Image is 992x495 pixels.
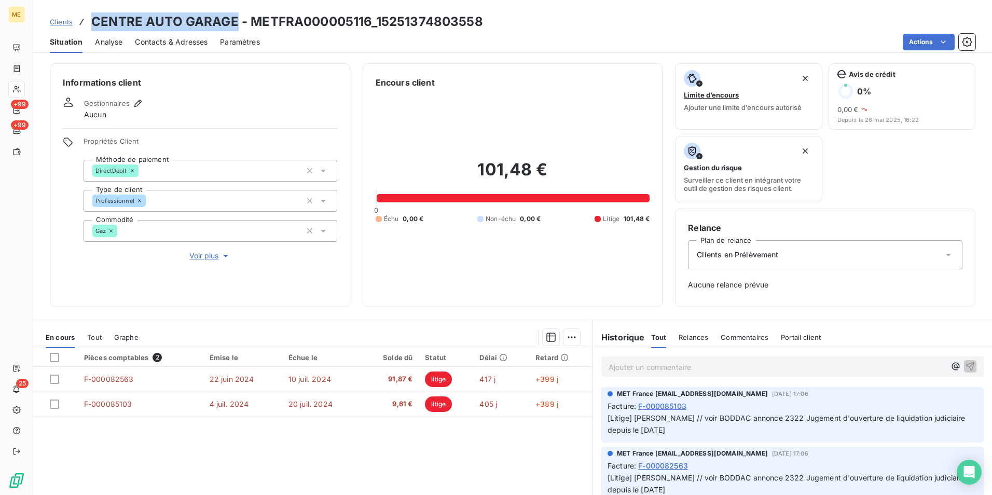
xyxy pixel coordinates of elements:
div: Solde dû [367,353,413,362]
span: [Litige] [PERSON_NAME] // voir BODDAC annonce 2322 Jugement d'ouverture de liquidation judiciaire... [608,414,968,434]
span: Tout [651,333,667,341]
h3: CENTRE AUTO GARAGE - METFRA000005116_15251374803558 [91,12,483,31]
span: +389 j [535,400,558,408]
div: ME [8,6,25,23]
div: Délai [479,353,523,362]
button: Actions [903,34,955,50]
span: En cours [46,333,75,341]
span: 25 [16,379,29,388]
h2: 101,48 € [376,159,650,190]
span: +399 j [535,375,558,383]
img: Logo LeanPay [8,472,25,489]
h6: Informations client [63,76,337,89]
div: Émise le [210,353,276,362]
div: Échue le [288,353,354,362]
button: Voir plus [84,250,337,262]
span: F-000082563 [84,375,134,383]
span: [Litige] [PERSON_NAME] // voir BODDAC annonce 2322 Jugement d'ouverture de liquidation judiciaire... [608,473,968,494]
span: Limite d’encours [684,91,739,99]
div: Retard [535,353,586,362]
span: Graphe [114,333,139,341]
input: Ajouter une valeur [146,196,154,205]
span: 0,00 € [837,105,859,114]
span: Surveiller ce client en intégrant votre outil de gestion des risques client. [684,176,813,192]
span: Analyse [95,37,122,47]
span: litige [425,372,452,387]
span: 91,87 € [367,374,413,384]
button: Gestion du risqueSurveiller ce client en intégrant votre outil de gestion des risques client. [675,136,822,202]
span: Échu [384,214,399,224]
a: Clients [50,17,73,27]
input: Ajouter une valeur [117,226,126,236]
span: +99 [11,100,29,109]
span: F-000085103 [84,400,132,408]
span: +99 [11,120,29,130]
span: 101,48 € [624,214,650,224]
span: Avis de crédit [849,70,895,78]
span: Facture : [608,460,636,471]
span: Facture : [608,401,636,411]
h6: Encours client [376,76,435,89]
span: F-000085103 [638,401,686,411]
span: 4 juil. 2024 [210,400,249,408]
span: 2 [153,353,162,362]
span: 417 j [479,375,495,383]
span: 22 juin 2024 [210,375,254,383]
span: Tout [87,333,102,341]
span: Propriétés Client [84,137,337,152]
span: Clients [50,18,73,26]
span: MET France [EMAIL_ADDRESS][DOMAIN_NAME] [617,449,768,458]
span: 0 [374,206,378,214]
h6: Historique [593,331,645,343]
span: Voir plus [189,251,231,261]
span: 405 j [479,400,497,408]
span: Relances [679,333,708,341]
div: Open Intercom Messenger [957,460,982,485]
a: +99 [8,102,24,118]
span: Situation [50,37,82,47]
span: Aucune relance prévue [688,280,962,290]
span: F-000082563 [638,460,688,471]
span: [DATE] 17:06 [772,391,808,397]
span: litige [425,396,452,412]
span: Contacts & Adresses [135,37,208,47]
span: 20 juil. 2024 [288,400,333,408]
h6: 0 % [857,86,871,97]
div: Pièces comptables [84,353,197,362]
span: 9,61 € [367,399,413,409]
span: Commentaires [721,333,768,341]
span: Gestionnaires [84,99,130,107]
span: 0,00 € [403,214,423,224]
a: +99 [8,122,24,139]
span: 10 juil. 2024 [288,375,331,383]
span: 0,00 € [520,214,541,224]
span: Gestion du risque [684,163,742,172]
button: Limite d’encoursAjouter une limite d’encours autorisé [675,63,822,130]
span: [DATE] 17:06 [772,450,808,457]
span: Gaz [95,228,106,234]
span: Litige [603,214,619,224]
div: Statut [425,353,467,362]
span: Paramètres [220,37,260,47]
span: Aucun [84,109,106,120]
span: DirectDebit [95,168,127,174]
span: Depuis le 26 mai 2025, 16:22 [837,117,967,123]
span: Portail client [781,333,821,341]
span: Ajouter une limite d’encours autorisé [684,103,802,112]
span: Non-échu [486,214,516,224]
span: Professionnel [95,198,134,204]
h6: Relance [688,222,962,234]
span: MET France [EMAIL_ADDRESS][DOMAIN_NAME] [617,389,768,398]
input: Ajouter une valeur [139,166,147,175]
span: Clients en Prélèvement [697,250,778,260]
